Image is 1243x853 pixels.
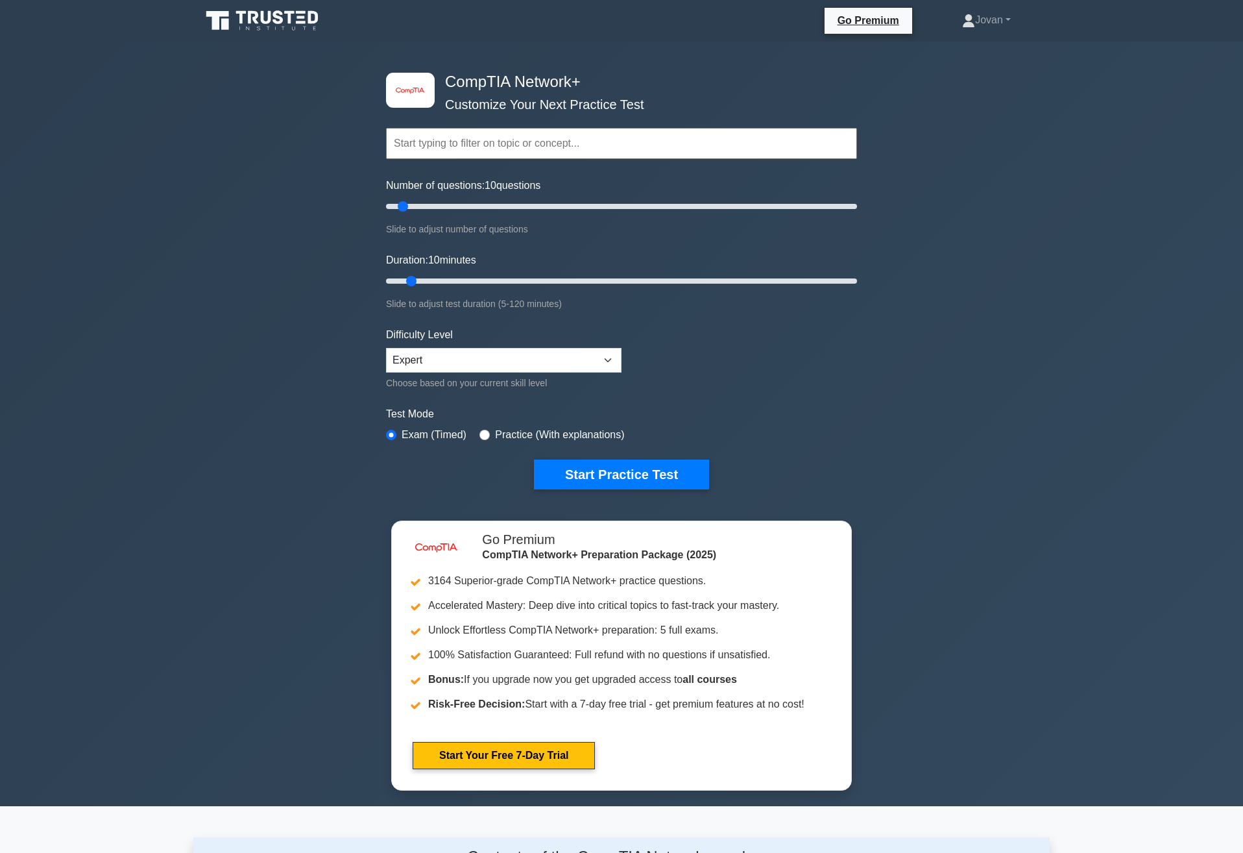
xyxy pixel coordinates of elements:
[830,12,907,29] a: Go Premium
[413,742,595,769] a: Start Your Free 7-Day Trial
[386,253,476,268] label: Duration: minutes
[386,375,621,391] div: Choose based on your current skill level
[495,427,624,443] label: Practice (With explanations)
[386,221,857,237] div: Slide to adjust number of questions
[440,73,793,92] h4: CompTIA Network+
[386,296,857,312] div: Slide to adjust test duration (5-120 minutes)
[931,7,1042,33] a: Jovan
[386,327,453,343] label: Difficulty Level
[534,460,709,489] button: Start Practice Test
[386,178,540,193] label: Number of questions: questions
[428,254,440,266] span: 10
[386,406,857,422] label: Test Mode
[386,128,857,159] input: Start typing to filter on topic or concept...
[485,180,496,191] span: 10
[402,427,466,443] label: Exam (Timed)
